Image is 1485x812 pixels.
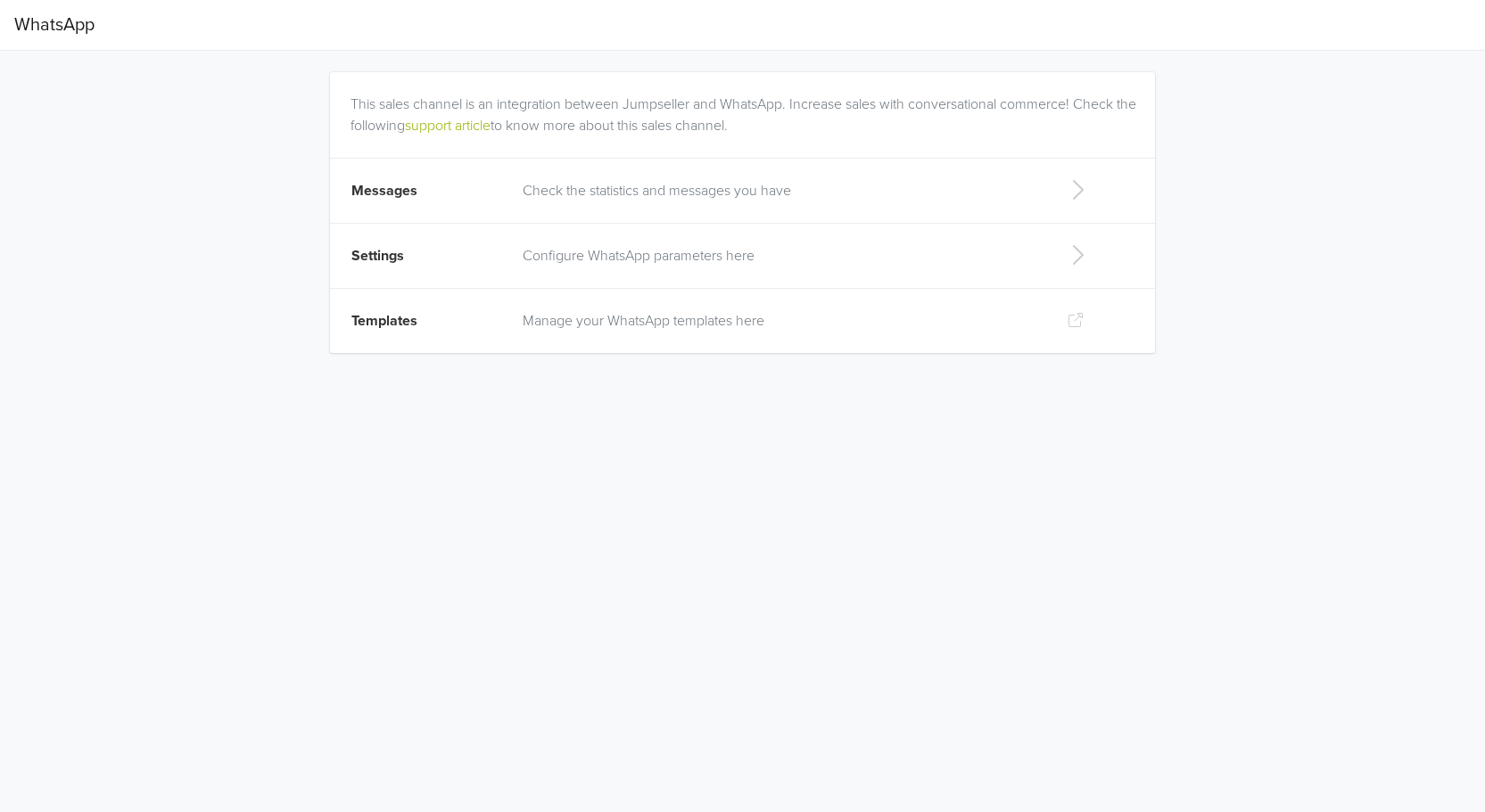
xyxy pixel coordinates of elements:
[14,7,95,43] span: WhatsApp
[351,247,404,265] span: Settings
[523,245,1038,267] p: Configure WhatsApp parameters here
[523,310,1038,332] p: Manage your WhatsApp templates here
[351,312,417,330] span: Templates
[523,180,1038,201] p: Check the statistics and messages you have
[351,72,1142,136] div: This sales channel is an integration between Jumpseller and WhatsApp. Increase sales with convers...
[491,117,728,135] a: to know more about this sales channel.
[351,182,417,200] span: Messages
[405,117,491,135] a: support article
